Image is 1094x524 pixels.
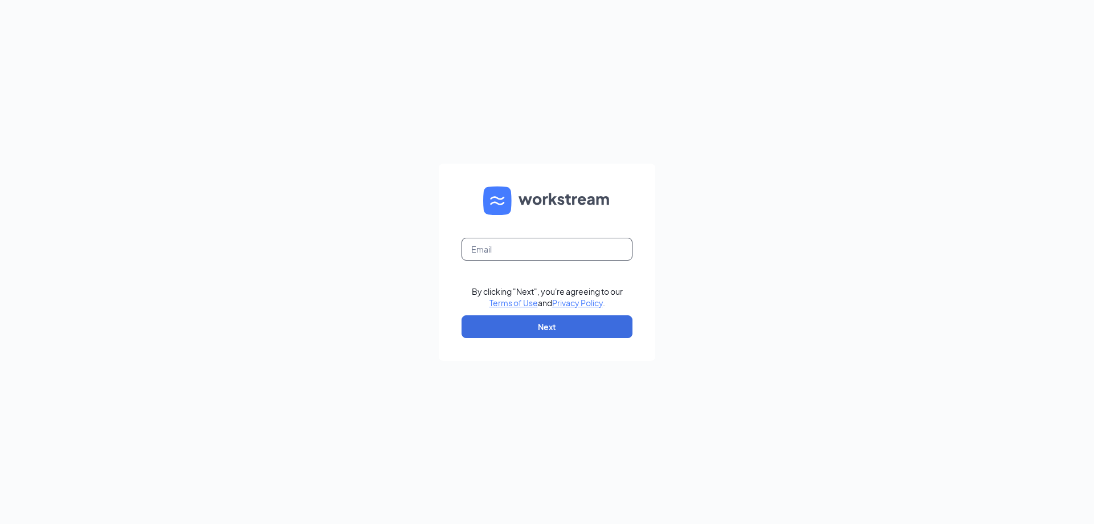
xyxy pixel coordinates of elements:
a: Privacy Policy [552,298,603,308]
div: By clicking "Next", you're agreeing to our and . [472,286,623,308]
a: Terms of Use [489,298,538,308]
button: Next [462,315,632,338]
input: Email [462,238,632,261]
img: WS logo and Workstream text [483,186,611,215]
